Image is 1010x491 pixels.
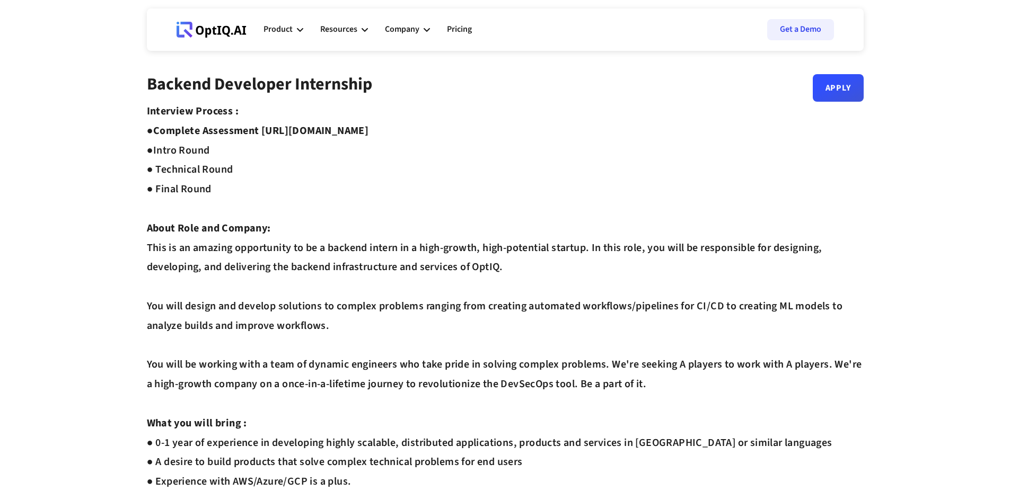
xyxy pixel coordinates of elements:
div: Product [264,14,303,46]
a: Webflow Homepage [177,14,247,46]
div: Resources [320,14,368,46]
a: Pricing [447,14,472,46]
strong: Interview Process : [147,104,239,119]
strong: Backend Developer Internship [147,72,372,96]
div: Resources [320,22,357,37]
strong: About Role and Company: [147,221,271,236]
div: Company [385,22,419,37]
div: Company [385,14,430,46]
a: Get a Demo [767,19,834,40]
strong: Complete Assessment [URL][DOMAIN_NAME] ● [147,123,369,158]
strong: What you will bring : [147,416,247,431]
a: Apply [813,74,864,102]
div: Product [264,22,293,37]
